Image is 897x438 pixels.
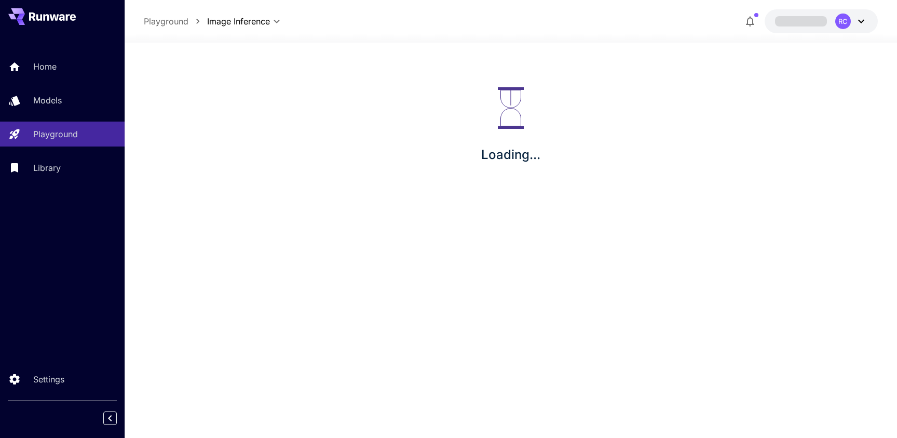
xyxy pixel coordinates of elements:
p: Playground [33,128,78,140]
p: Home [33,60,57,73]
nav: breadcrumb [144,15,207,28]
p: Models [33,94,62,107]
span: Image Inference [207,15,270,28]
a: Playground [144,15,188,28]
p: Library [33,162,61,174]
p: Settings [33,373,64,386]
p: Loading... [481,145,540,164]
div: RC [835,14,851,29]
div: Collapse sidebar [111,409,125,428]
button: Collapse sidebar [103,412,117,425]
button: RC [765,9,878,33]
